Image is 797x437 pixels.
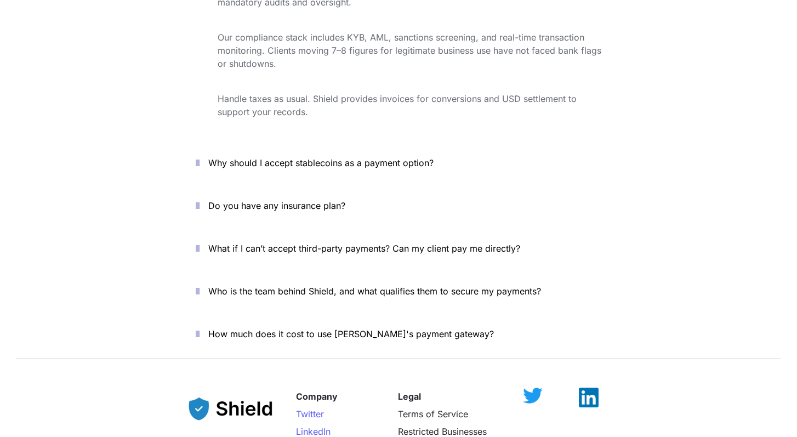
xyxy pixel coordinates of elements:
span: What if I can’t accept third-party payments? Can my client pay me directly? [208,243,520,254]
a: Terms of Service [398,408,468,419]
button: How much does it cost to use [PERSON_NAME]'s payment gateway? [179,317,618,351]
span: Why should I accept stablecoins as a payment option? [208,157,434,168]
strong: Legal [398,391,421,402]
span: Do you have any insurance plan? [208,200,345,211]
span: Handle taxes as usual. Shield provides invoices for conversions and USD settlement to support you... [218,93,579,117]
span: How much does it cost to use [PERSON_NAME]'s payment gateway? [208,328,494,339]
button: What if I can’t accept third-party payments? Can my client pay me directly? [179,231,618,265]
span: Who is the team behind Shield, and what qualifies them to secure my payments? [208,286,541,297]
strong: Company [296,391,338,402]
a: LinkedIn [296,426,331,437]
a: Twitter [296,408,324,419]
button: Do you have any insurance plan? [179,189,618,223]
span: Our compliance stack includes KYB, AML, sanctions screening, and real-time transaction monitoring... [218,32,604,69]
a: Restricted Businesses [398,426,487,437]
button: Who is the team behind Shield, and what qualifies them to secure my payments? [179,274,618,308]
button: Why should I accept stablecoins as a payment option? [179,146,618,180]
